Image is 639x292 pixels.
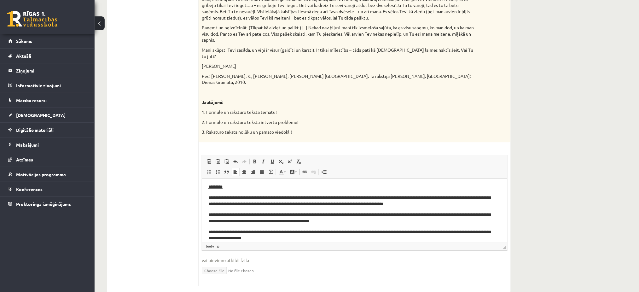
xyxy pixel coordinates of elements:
span: Konferences [16,186,43,192]
p: Mani skūpsti Tevi sasilda, un viņi ir visur (gaidīti un karsti). Ir tikai mīlestība – tāda pati k... [202,47,476,59]
a: Ievietot no Worda [222,157,231,166]
a: p elements [216,243,221,249]
a: Maksājumi [8,137,87,152]
a: Slīpraksts (vadīšanas taustiņš+I) [259,157,268,166]
a: Treknraksts (vadīšanas taustiņš+B) [250,157,259,166]
p: [PERSON_NAME] [202,63,476,69]
span: Mērogot [503,246,506,249]
body: Bagātinātā teksta redaktors, wiswyg-editor-user-answer-47024731981100 [6,5,299,74]
span: Mācību resursi [16,97,47,103]
a: Fona krāsa [288,168,299,176]
a: Noņemt stilus [294,157,303,166]
span: [DEMOGRAPHIC_DATA] [16,112,66,118]
a: Aktuāli [8,49,87,63]
a: Atzīmes [8,152,87,167]
p: 1. Formulē un raksturo teksta tematu! [202,109,476,115]
a: Ziņojumi [8,63,87,78]
span: Motivācijas programma [16,172,66,177]
a: Digitālie materiāli [8,123,87,137]
a: Rīgas 1. Tālmācības vidusskola [7,11,57,27]
p: 3. Raksturo teksta nolūku un pamato viedokli! [202,129,476,135]
a: Ievietot lapas pārtraukumu drukai [320,168,328,176]
a: Saite (vadīšanas taustiņš+K) [300,168,309,176]
a: [DEMOGRAPHIC_DATA] [8,108,87,122]
a: Ievietot kā vienkāršu tekstu (vadīšanas taustiņš+pārslēgšanas taustiņš+V) [213,157,222,166]
span: vai pievieno atbildi failā [202,257,508,264]
span: Atzīmes [16,157,33,162]
span: Aktuāli [16,53,31,59]
a: Bloka citāts [222,168,231,176]
a: Informatīvie ziņojumi [8,78,87,93]
a: Pasvītrojums (vadīšanas taustiņš+U) [268,157,277,166]
a: Izlīdzināt pa labi [249,168,258,176]
a: Izlīdzināt malas [258,168,266,176]
a: Atkārtot (vadīšanas taustiņš+Y) [240,157,249,166]
legend: Maksājumi [16,137,87,152]
a: Motivācijas programma [8,167,87,182]
legend: Ziņojumi [16,63,87,78]
a: Atcelt (vadīšanas taustiņš+Z) [231,157,240,166]
p: Paņemt un neiznīcināt. (Tikpat kā aiziet un palikt.) [..] Nekad nav bijusi manī tik izsmeļoša saj... [202,25,476,43]
a: Sākums [8,34,87,48]
a: Ievietot/noņemt sarakstu ar aizzīmēm [213,168,222,176]
p: Pēc: [PERSON_NAME], K., [PERSON_NAME], [PERSON_NAME] [GEOGRAPHIC_DATA]. Tā rakstīja [PERSON_NAME]... [202,73,476,85]
span: Digitālie materiāli [16,127,54,133]
a: Mācību resursi [8,93,87,108]
a: body elements [205,243,215,249]
p: 2. Formulē un raksturo tekstā ietverto problēmu! [202,119,476,126]
a: Izlīdzināt pa kreisi [231,168,240,176]
a: Proktoringa izmēģinājums [8,197,87,211]
strong: Jautājumi: [202,99,223,105]
iframe: Bagātinātā teksta redaktors, wiswyg-editor-user-answer-47024731981100 [202,179,507,242]
span: Proktoringa izmēģinājums [16,201,71,207]
span: Sākums [16,38,32,44]
a: Math [266,168,275,176]
legend: Informatīvie ziņojumi [16,78,87,93]
a: Ievietot/noņemt numurētu sarakstu [205,168,213,176]
a: Teksta krāsa [277,168,288,176]
a: Konferences [8,182,87,196]
a: Augšraksts [286,157,294,166]
a: Apakšraksts [277,157,286,166]
a: Atsaistīt [309,168,318,176]
a: Centrēti [240,168,249,176]
a: Ielīmēt (vadīšanas taustiņš+V) [205,157,213,166]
